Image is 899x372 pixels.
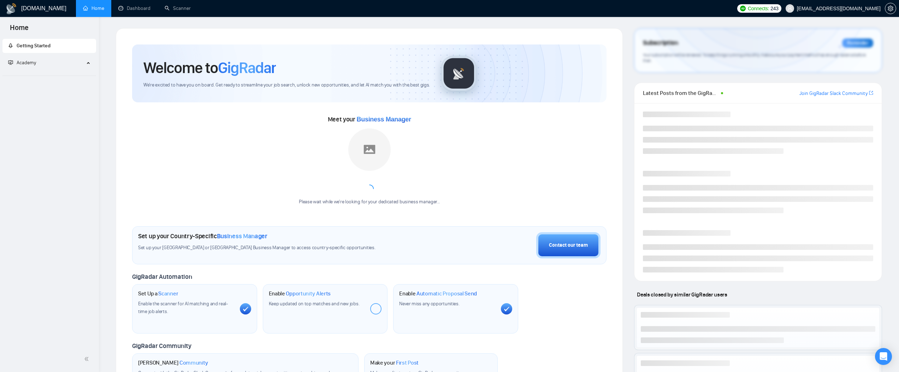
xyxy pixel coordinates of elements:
a: setting [885,6,896,11]
span: First Post [396,359,419,366]
div: Contact our team [549,241,588,249]
span: user [787,6,792,11]
div: Reminder [842,38,873,48]
span: Scanner [158,290,178,297]
span: Meet your [328,115,411,123]
span: Subscription [643,37,678,49]
span: Keep updated on top matches and new jobs. [269,301,360,307]
h1: Welcome to [143,58,276,77]
span: Enable the scanner for AI matching and real-time job alerts. [138,301,228,314]
span: Deals closed by similar GigRadar users [634,288,730,301]
h1: Set Up a [138,290,178,297]
span: Your subscription will be renewed. To keep things running smoothly, make sure your payment method... [643,52,865,64]
img: placeholder.png [348,128,391,171]
span: Business Manager [217,232,267,240]
a: dashboardDashboard [118,5,150,11]
span: Connects: [748,5,769,12]
span: GigRadar [218,58,276,77]
span: Home [4,23,34,37]
a: Join GigRadar Slack Community [799,90,868,97]
span: loading [363,183,375,194]
button: setting [885,3,896,14]
span: rocket [8,43,13,48]
h1: [PERSON_NAME] [138,359,208,366]
a: searchScanner [165,5,191,11]
h1: Make your [370,359,419,366]
span: Business Manager [357,116,411,123]
span: Academy [17,60,36,66]
h1: Enable [399,290,477,297]
div: Please wait while we're looking for your dedicated business manager... [295,199,444,205]
h1: Set up your Country-Specific [138,232,267,240]
span: GigRadar Community [132,342,191,350]
span: Opportunity Alerts [286,290,331,297]
span: We're excited to have you on board. Get ready to streamline your job search, unlock new opportuni... [143,82,430,89]
span: Automatic Proposal Send [416,290,477,297]
li: Academy Homepage [2,73,96,77]
li: Getting Started [2,39,96,53]
span: setting [885,6,896,11]
span: Academy [8,60,36,66]
span: fund-projection-screen [8,60,13,65]
span: Set up your [GEOGRAPHIC_DATA] or [GEOGRAPHIC_DATA] Business Manager to access country-specific op... [138,245,416,251]
span: Never miss any opportunities. [399,301,459,307]
span: GigRadar Automation [132,273,192,281]
div: Open Intercom Messenger [875,348,892,365]
span: Getting Started [17,43,51,49]
span: Community [179,359,208,366]
img: upwork-logo.png [740,6,746,11]
img: gigradar-logo.png [441,56,477,91]
button: Contact our team [536,232,601,258]
h1: Enable [269,290,331,297]
span: double-left [84,355,91,362]
a: export [869,90,873,96]
span: 243 [770,5,778,12]
img: logo [6,3,17,14]
a: homeHome [83,5,104,11]
span: Latest Posts from the GigRadar Community [643,89,718,97]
